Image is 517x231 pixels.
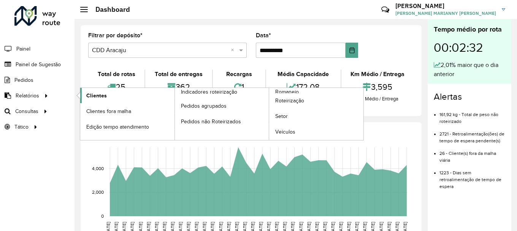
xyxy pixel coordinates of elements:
[215,79,263,95] div: 1
[16,61,61,69] span: Painel de Sugestão
[16,45,30,53] span: Painel
[181,102,227,110] span: Pedidos agrupados
[147,70,210,79] div: Total de entregas
[256,31,271,40] label: Data
[14,123,29,131] span: Tático
[346,43,358,58] button: Choose Date
[90,79,143,95] div: 25
[343,70,412,79] div: Km Médio / Entrega
[147,79,210,95] div: 362
[439,144,505,164] li: 26 - Cliente(s) fora da malha viária
[434,61,505,79] div: 2,01% maior que o dia anterior
[269,93,363,108] a: Roteirização
[14,76,33,84] span: Pedidos
[439,105,505,125] li: 161,92 kg - Total de peso não roteirizado
[275,88,299,96] span: Romaneio
[343,79,412,95] div: 3,595
[268,79,338,95] div: 172,08
[181,88,237,96] span: Indicadores roteirização
[275,112,288,120] span: Setor
[434,91,505,102] h4: Alertas
[377,2,393,18] a: Contato Rápido
[215,70,263,79] div: Recargas
[80,88,269,140] a: Indicadores roteirização
[92,166,104,171] text: 4,000
[88,31,143,40] label: Filtrar por depósito
[80,104,174,119] a: Clientes fora malha
[269,109,363,124] a: Setor
[181,118,241,126] span: Pedidos não Roteirizados
[86,107,131,115] span: Clientes fora malha
[88,5,130,14] h2: Dashboard
[16,92,39,100] span: Relatórios
[175,114,269,129] a: Pedidos não Roteirizados
[395,10,496,17] span: [PERSON_NAME] MARIANNY [PERSON_NAME]
[275,128,295,136] span: Veículos
[434,24,505,35] div: Tempo médio por rota
[268,70,338,79] div: Média Capacidade
[80,88,174,103] a: Clientes
[86,92,107,100] span: Clientes
[231,46,237,55] span: Clear all
[269,124,363,140] a: Veículos
[439,164,505,190] li: 1223 - Dias sem retroalimentação de tempo de espera
[101,213,104,218] text: 0
[275,97,304,105] span: Roteirização
[86,123,149,131] span: Edição tempo atendimento
[434,35,505,61] div: 00:02:32
[439,125,505,144] li: 2721 - Retroalimentação(ões) de tempo de espera pendente(s)
[175,98,269,113] a: Pedidos agrupados
[15,107,38,115] span: Consultas
[90,70,143,79] div: Total de rotas
[343,95,412,103] div: Km Médio / Entrega
[92,190,104,195] text: 2,000
[395,2,496,10] h3: [PERSON_NAME]
[175,88,364,140] a: Romaneio
[80,119,174,134] a: Edição tempo atendimento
